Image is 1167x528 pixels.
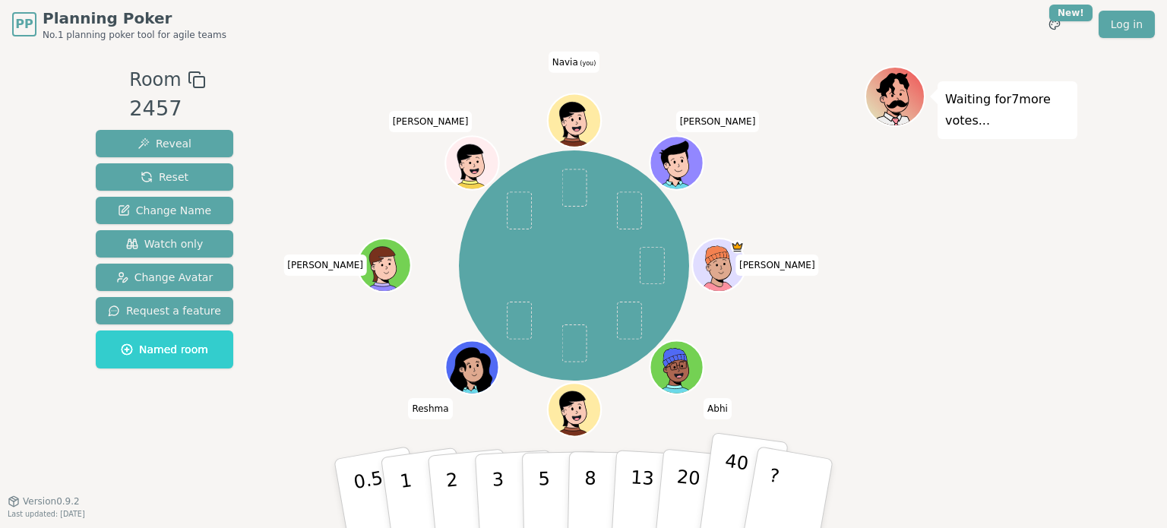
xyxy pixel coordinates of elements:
div: 2457 [129,93,205,125]
span: PP [15,15,33,33]
span: Click to change your name [408,398,452,419]
span: No.1 planning poker tool for agile teams [43,29,226,41]
button: Request a feature [96,297,233,324]
span: Steve is the host [730,240,744,254]
span: Click to change your name [735,255,819,276]
span: Planning Poker [43,8,226,29]
span: Click to change your name [283,255,367,276]
button: Version0.9.2 [8,495,80,507]
span: Change Name [118,203,211,218]
span: Version 0.9.2 [23,495,80,507]
p: Waiting for 7 more votes... [945,89,1070,131]
span: (you) [578,60,596,67]
button: Click to change your avatar [549,96,599,146]
span: Change Avatar [116,270,213,285]
span: Click to change your name [549,52,600,73]
span: Last updated: [DATE] [8,510,85,518]
button: New! [1041,11,1068,38]
span: Room [129,66,181,93]
span: Request a feature [108,303,221,318]
span: Reveal [138,136,191,151]
button: Watch only [96,230,233,258]
button: Reveal [96,130,233,157]
span: Click to change your name [389,111,473,132]
a: PPPlanning PokerNo.1 planning poker tool for agile teams [12,8,226,41]
span: Click to change your name [676,111,760,132]
span: Reset [141,169,188,185]
button: Reset [96,163,233,191]
button: Named room [96,330,233,368]
span: Click to change your name [704,398,732,419]
button: Change Name [96,197,233,224]
button: Change Avatar [96,264,233,291]
div: New! [1049,5,1093,21]
span: Watch only [126,236,204,251]
span: Named room [121,342,208,357]
a: Log in [1099,11,1155,38]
